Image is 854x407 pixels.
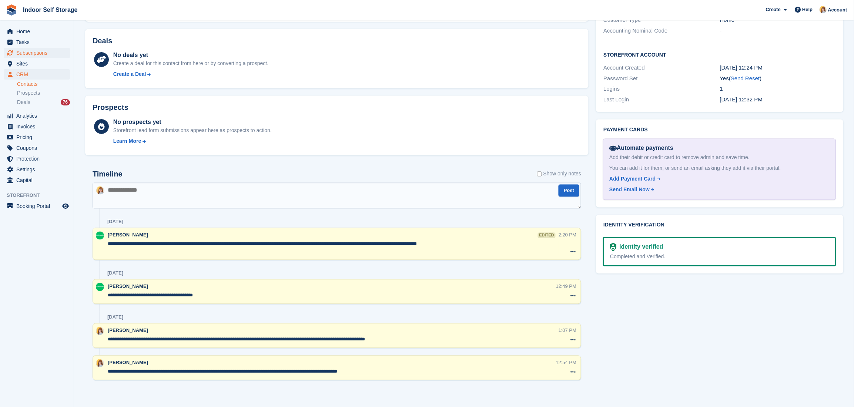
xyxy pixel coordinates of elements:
a: Send Reset [731,75,760,81]
span: Booking Portal [16,201,61,211]
div: Home [720,16,837,24]
span: Help [803,6,813,13]
a: Indoor Self Storage [20,4,81,16]
h2: Prospects [93,103,128,112]
a: menu [4,132,70,142]
div: Customer Type [603,16,720,24]
input: Show only notes [537,170,542,178]
div: Storefront lead form submissions appear here as prospects to action. [113,127,272,134]
img: Identity Verification Ready [610,243,616,251]
button: Post [559,185,579,197]
div: Add Payment Card [609,175,656,183]
a: menu [4,164,70,175]
img: Helen Nicholls [96,232,104,240]
div: Last Login [603,95,720,104]
div: 12:54 PM [556,359,577,366]
div: Completed and Verified. [610,253,829,261]
div: Account Created [603,64,720,72]
div: 76 [61,99,70,105]
a: menu [4,69,70,80]
img: Helen Nicholls [96,283,104,291]
a: menu [4,175,70,185]
h2: Deals [93,37,112,45]
div: You can add it for them, or send an email asking they add it via their portal. [609,165,830,172]
span: [PERSON_NAME] [108,284,148,289]
a: menu [4,201,70,211]
a: menu [4,121,70,132]
span: [PERSON_NAME] [108,360,148,366]
a: Add Payment Card [609,175,827,183]
div: 1 [720,85,837,93]
span: Deals [17,99,30,106]
span: Create [766,6,781,13]
a: Learn More [113,137,272,145]
div: 2:20 PM [559,232,576,239]
div: - [720,27,837,35]
h2: Payment cards [603,127,836,133]
img: Joanne Smith [96,186,104,195]
a: menu [4,26,70,37]
div: Create a deal for this contact from here or by converting a prospect. [113,60,268,67]
span: [PERSON_NAME] [108,232,148,238]
div: Logins [603,85,720,93]
div: Yes [720,74,837,83]
span: Prospects [17,90,40,97]
span: CRM [16,69,61,80]
div: [DATE] 12:24 PM [720,64,837,72]
a: menu [4,154,70,164]
div: [DATE] [107,219,123,225]
span: Sites [16,58,61,69]
a: Preview store [61,202,70,211]
span: Coupons [16,143,61,153]
img: Joanne Smith [96,359,104,367]
span: ( ) [729,75,761,81]
div: 1:07 PM [559,327,576,334]
a: Deals 76 [17,98,70,106]
span: Analytics [16,111,61,121]
h2: Identity verification [603,222,836,228]
span: Tasks [16,37,61,47]
div: edited [538,233,556,238]
span: Home [16,26,61,37]
span: Storefront [7,192,74,199]
img: Joanne Smith [820,6,827,13]
div: Identity verified [617,243,663,252]
a: menu [4,48,70,58]
span: [PERSON_NAME] [108,328,148,333]
div: Add their debit or credit card to remove admin and save time. [609,154,830,162]
a: menu [4,37,70,47]
img: stora-icon-8386f47178a22dfd0bd8f6a31ec36ba5ce8667c1dd55bd0f319d3a0aa187defe.svg [6,4,17,16]
span: Account [828,6,847,14]
a: Create a Deal [113,70,268,78]
span: Capital [16,175,61,185]
div: 12:49 PM [556,283,577,290]
span: Subscriptions [16,48,61,58]
div: No deals yet [113,51,268,60]
span: Pricing [16,132,61,142]
a: Prospects [17,89,70,97]
a: menu [4,111,70,121]
div: No prospects yet [113,118,272,127]
div: Automate payments [609,144,830,152]
div: [DATE] [107,270,123,276]
span: Invoices [16,121,61,132]
div: Create a Deal [113,70,146,78]
span: Settings [16,164,61,175]
div: Send Email Now [609,186,650,194]
label: Show only notes [537,170,582,178]
div: Password Set [603,74,720,83]
span: Protection [16,154,61,164]
div: Learn More [113,137,141,145]
div: [DATE] [107,314,123,320]
img: Joanne Smith [96,327,104,335]
a: menu [4,58,70,69]
a: menu [4,143,70,153]
time: 2024-10-31 12:32:42 UTC [720,96,763,102]
div: Accounting Nominal Code [603,27,720,35]
a: Contacts [17,81,70,88]
h2: Timeline [93,170,123,179]
h2: Storefront Account [603,51,836,58]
